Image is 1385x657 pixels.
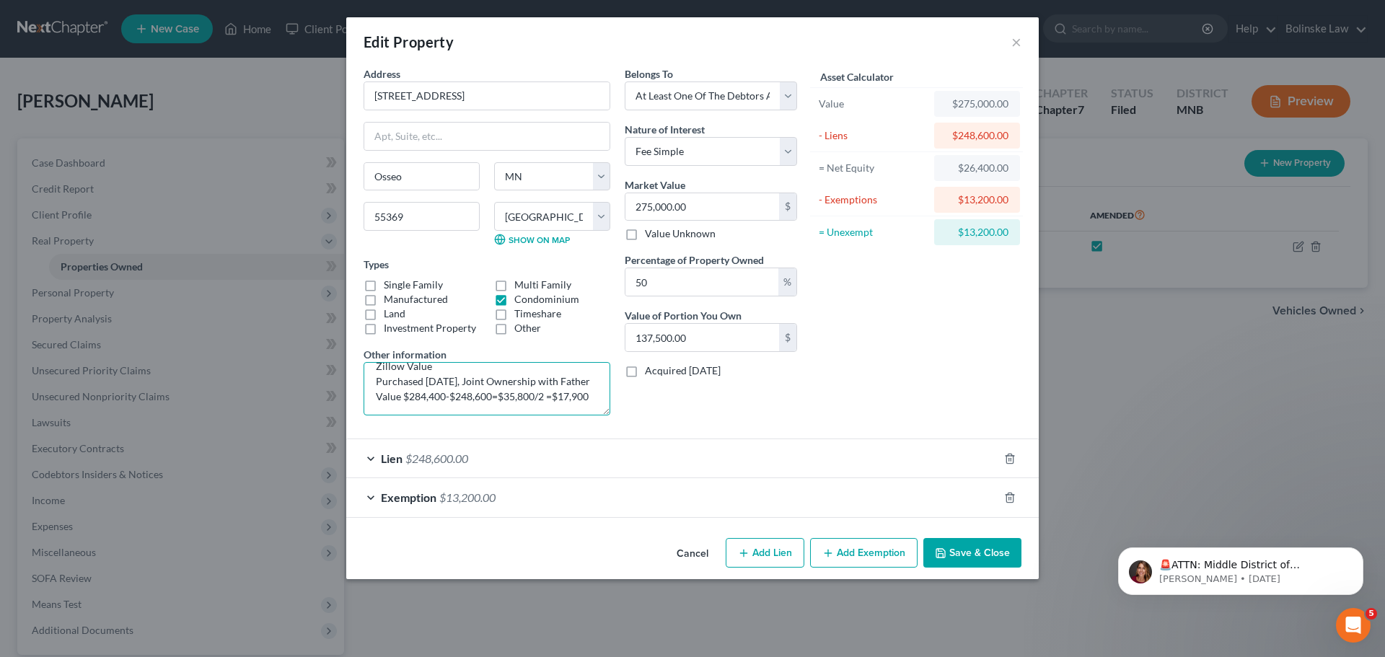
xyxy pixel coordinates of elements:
input: Enter zip... [364,202,480,231]
a: Show on Map [494,234,570,245]
label: Nature of Interest [625,122,705,137]
label: Percentage of Property Owned [625,252,764,268]
label: Value Unknown [645,226,716,241]
div: $248,600.00 [946,128,1008,143]
label: Multi Family [514,278,571,292]
div: = Net Equity [819,161,928,175]
span: Lien [381,451,403,465]
input: Enter address... [364,82,610,110]
iframe: Intercom notifications message [1096,517,1385,618]
label: Acquired [DATE] [645,363,721,378]
label: Timeshare [514,307,561,321]
iframe: Intercom live chat [1336,608,1371,643]
label: Asset Calculator [820,69,894,84]
div: $13,200.00 [946,193,1008,207]
div: = Unexempt [819,225,928,239]
button: × [1011,33,1021,50]
label: Land [384,307,405,321]
input: Enter city... [364,163,479,190]
button: Add Lien [726,538,804,568]
span: Exemption [381,490,436,504]
button: Cancel [665,539,720,568]
label: Value of Portion You Own [625,308,742,323]
span: $248,600.00 [405,451,468,465]
label: Investment Property [384,321,476,335]
button: Add Exemption [810,538,918,568]
div: $13,200.00 [946,225,1008,239]
label: Types [364,257,389,272]
span: 5 [1366,608,1377,619]
span: Address [364,68,400,80]
label: Condominium [514,292,579,307]
input: 0.00 [625,268,778,296]
div: % [778,268,796,296]
label: Market Value [625,177,685,193]
div: - Exemptions [819,193,928,207]
span: Belongs To [625,68,673,80]
div: $ [779,324,796,351]
div: $26,400.00 [946,161,1008,175]
div: $275,000.00 [946,97,1008,111]
label: Other [514,321,541,335]
div: - Liens [819,128,928,143]
div: Edit Property [364,32,454,52]
div: Value [819,97,928,111]
div: $ [779,193,796,221]
input: 0.00 [625,324,779,351]
label: Other information [364,347,447,362]
button: Save & Close [923,538,1021,568]
input: 0.00 [625,193,779,221]
label: Single Family [384,278,443,292]
input: Apt, Suite, etc... [364,123,610,150]
span: $13,200.00 [439,490,496,504]
label: Manufactured [384,292,448,307]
